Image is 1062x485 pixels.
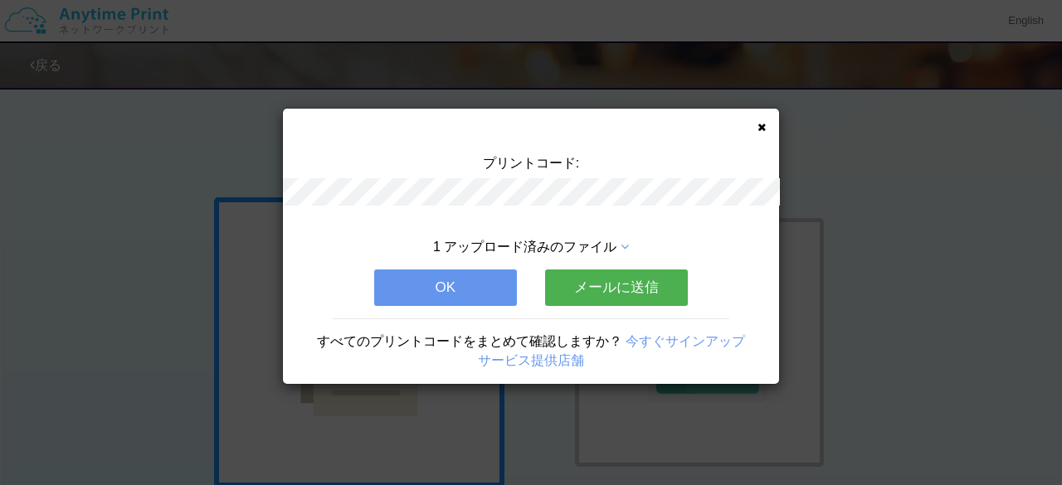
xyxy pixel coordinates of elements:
[478,353,584,367] a: サービス提供店舗
[626,334,745,348] a: 今すぐサインアップ
[374,269,517,306] button: OK
[317,334,622,348] span: すべてのプリントコードをまとめて確認しますか？
[483,156,579,170] span: プリントコード:
[545,269,688,306] button: メールに送信
[433,240,616,254] span: 1 アップロード済みのファイル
